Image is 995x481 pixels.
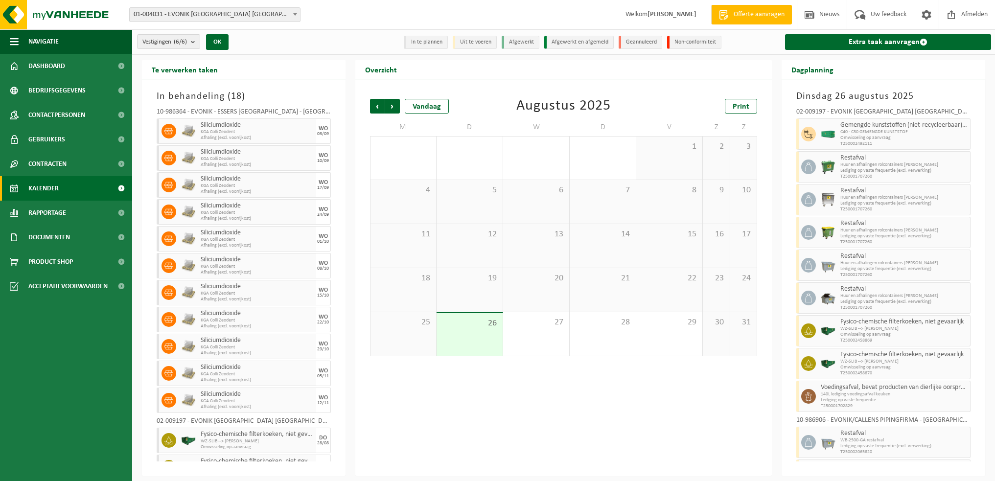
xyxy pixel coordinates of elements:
[201,175,314,183] span: Siliciumdioxide
[28,103,85,127] span: Contactpersonen
[821,384,968,391] span: Voedingsafval, bevat producten van dierlijke oorsprong, onverpakt, categorie 3
[201,256,314,264] span: Siliciumdioxide
[840,201,968,206] span: Lediging op vaste frequentie (excl. verwerking)
[201,350,314,356] span: Afhaling (excl. voorrijkost)
[821,356,835,371] img: HK-XS-16-GN-00
[201,162,314,168] span: Afhaling (excl. voorrijkost)
[785,34,991,50] a: Extra taak aanvragen
[516,99,611,114] div: Augustus 2025
[157,89,331,104] h3: In behandeling ( )
[441,318,498,329] span: 26
[317,185,329,190] div: 17/09
[821,131,835,138] img: HK-XC-40-GN-00
[544,36,614,49] li: Afgewerkt en afgemeld
[840,285,968,293] span: Restafval
[503,118,570,136] td: W
[201,229,314,237] span: Siliciumdioxide
[317,374,329,379] div: 05/11
[28,201,66,225] span: Rapportage
[201,291,314,297] span: KGA Colli Zeodent
[453,36,497,49] li: Uit te voeren
[821,391,968,397] span: 140L lediging voedingsafval keuken
[575,273,631,284] span: 21
[840,220,968,228] span: Restafval
[840,121,968,129] span: Gemengde kunststoffen (niet-recycleerbaar) - gereinigde recipiënten
[201,202,314,210] span: Siliciumdioxide
[317,159,329,163] div: 10/09
[28,250,73,274] span: Product Shop
[201,129,314,135] span: KGA Colli Zeodent
[181,124,196,138] img: LP-PA-00000-WDN-11
[181,258,196,273] img: LP-PA-00000-WDN-11
[317,132,329,137] div: 03/09
[319,314,328,320] div: WO
[641,141,697,152] span: 1
[181,433,196,448] img: HK-XS-16-GN-00
[201,297,314,302] span: Afhaling (excl. voorrijkost)
[201,183,314,189] span: KGA Colli Zeodent
[840,370,968,376] span: T250002458870
[142,60,228,79] h2: Te verwerken taken
[840,206,968,212] span: T250001707260
[319,153,328,159] div: WO
[181,312,196,327] img: LP-PA-00000-WDN-11
[181,151,196,165] img: LP-PA-00000-WDN-11
[201,318,314,323] span: KGA Colli Zeodent
[711,5,792,24] a: Offerte aanvragen
[142,35,187,49] span: Vestigingen
[28,78,86,103] span: Bedrijfsgegevens
[508,317,564,328] span: 27
[319,260,328,266] div: WO
[201,283,314,291] span: Siliciumdioxide
[575,317,631,328] span: 28
[821,403,968,409] span: T250001702829
[840,338,968,344] span: T250002458869
[840,135,968,141] span: Omwisseling op aanvraag
[840,174,968,180] span: T250001707260
[201,398,314,404] span: KGA Colli Zeodent
[641,185,697,196] span: 8
[130,8,300,22] span: 01-004031 - EVONIK ANTWERPEN NV - ANTWERPEN
[840,260,968,266] span: Huur en afhalingen rolcontainers [PERSON_NAME]
[28,176,59,201] span: Kalender
[201,270,314,275] span: Afhaling (excl. voorrijkost)
[375,317,431,328] span: 25
[319,395,328,401] div: WO
[840,233,968,239] span: Lediging op vaste frequentie (excl. verwerking)
[821,258,835,273] img: WB-2500-GAL-GY-01
[157,418,331,428] div: 02-009197 - EVONIK [GEOGRAPHIC_DATA] [GEOGRAPHIC_DATA] - [GEOGRAPHIC_DATA]
[441,273,498,284] span: 19
[317,441,329,446] div: 28/08
[840,332,968,338] span: Omwisseling op aanvraag
[375,185,431,196] span: 4
[648,11,696,18] strong: [PERSON_NAME]
[619,36,662,49] li: Geannuleerd
[735,317,752,328] span: 31
[317,320,329,325] div: 22/10
[181,393,196,408] img: LP-PA-00000-WDN-11
[508,229,564,240] span: 13
[840,437,968,443] span: WB-2500-GA restafval
[201,438,314,444] span: WZ-SLIB --> [PERSON_NAME]
[201,135,314,141] span: Afhaling (excl. voorrijkost)
[201,156,314,162] span: KGA Colli Zeodent
[708,229,724,240] span: 16
[174,39,187,45] count: (6/6)
[181,460,196,475] img: HK-XS-16-GN-00
[181,205,196,219] img: LP-PA-00000-WDN-11
[181,178,196,192] img: LP-PA-00000-WDN-11
[201,264,314,270] span: KGA Colli Zeodent
[840,252,968,260] span: Restafval
[319,206,328,212] div: WO
[821,225,835,240] img: WB-1100-HPE-GN-50
[821,435,835,450] img: WB-2500-GAL-GY-01
[821,160,835,174] img: WB-0660-HPE-GN-01
[28,29,59,54] span: Navigatie
[319,435,327,441] div: DO
[508,185,564,196] span: 6
[708,141,724,152] span: 2
[28,152,67,176] span: Contracten
[28,225,70,250] span: Documenten
[840,266,968,272] span: Lediging op vaste frequentie (excl. verwerking)
[735,141,752,152] span: 3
